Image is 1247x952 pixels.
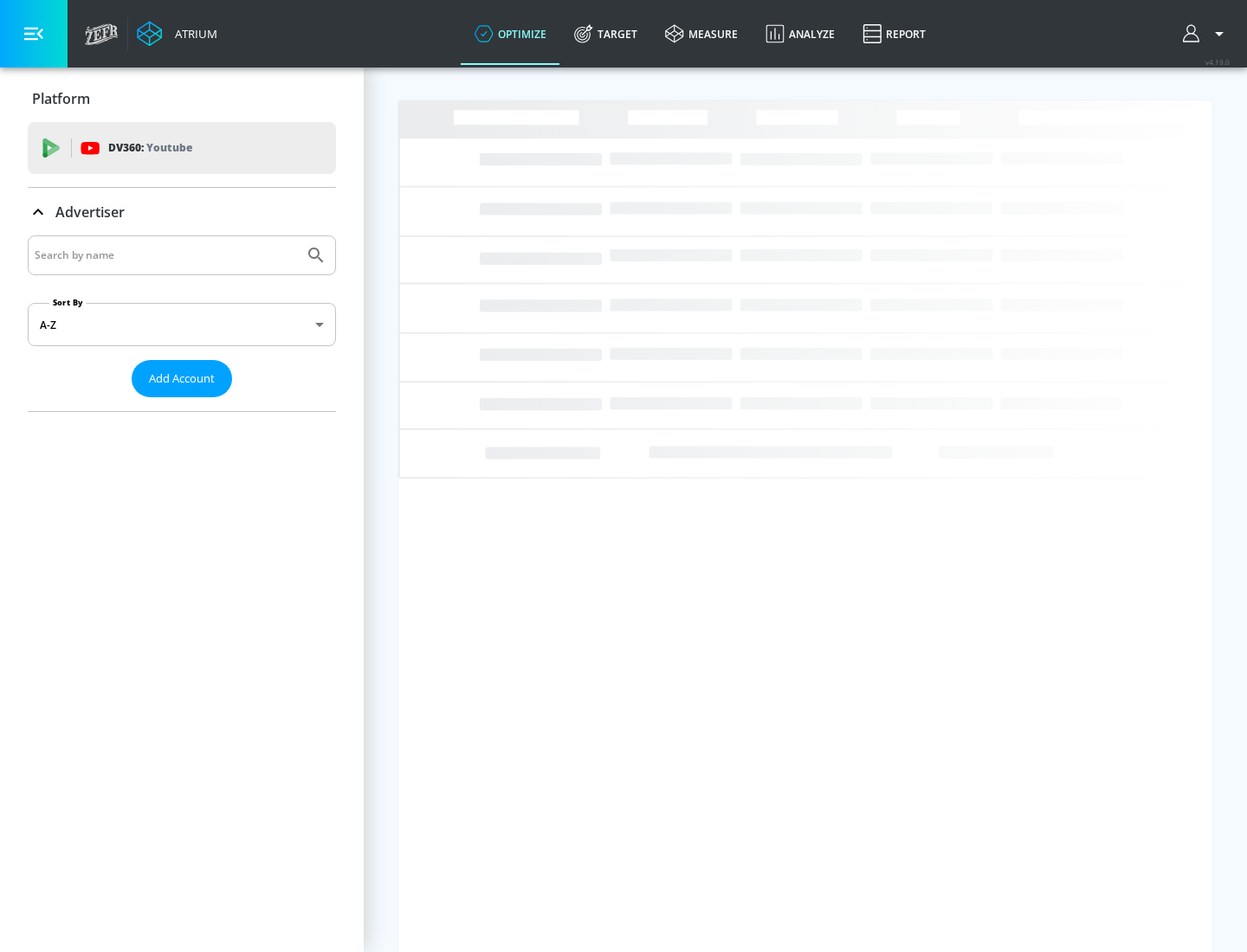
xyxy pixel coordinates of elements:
div: Advertiser [28,235,336,411]
span: v 4.19.0 [1205,57,1230,67]
a: Atrium [137,21,217,47]
a: optimize [461,3,560,65]
input: Search by name [35,244,297,267]
p: Youtube [146,138,192,157]
button: Add Account [132,360,232,397]
a: Analyze [752,3,849,65]
nav: list of Advertiser [28,397,336,411]
p: Platform [32,89,90,108]
div: Atrium [168,26,217,42]
p: Advertiser [55,203,125,222]
div: Advertiser [28,188,336,236]
div: A-Z [28,303,336,346]
span: Add Account [149,369,215,389]
p: DV360: [108,138,192,158]
label: Sort By [49,297,87,308]
div: Platform [28,74,336,123]
a: Target [560,3,651,65]
a: measure [651,3,752,65]
a: Report [849,3,940,65]
div: DV360: Youtube [28,122,336,174]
